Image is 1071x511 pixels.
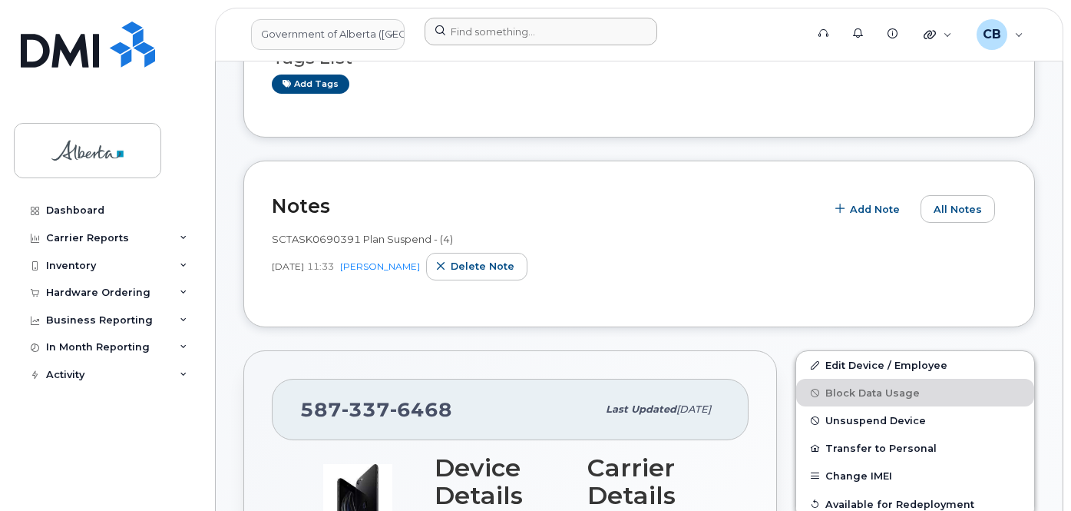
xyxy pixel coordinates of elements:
input: Find something... [425,18,657,45]
button: Delete note [426,253,527,280]
span: SCTASK0690391 Plan Suspend - (4) [272,233,453,245]
a: Add tags [272,75,349,94]
span: All Notes [934,202,982,217]
span: [DATE] [272,260,304,273]
span: Unsuspend Device [825,415,926,426]
button: Transfer to Personal [796,434,1034,462]
h3: Tags List [272,48,1007,68]
span: Available for Redeployment [825,498,974,509]
span: 6468 [390,398,452,421]
button: Unsuspend Device [796,406,1034,434]
button: Add Note [825,195,913,223]
div: Carmen Borgess [966,19,1034,50]
h3: Device Details [435,454,569,509]
h3: Carrier Details [587,454,722,509]
span: 337 [342,398,390,421]
button: Change IMEI [796,462,1034,489]
a: [PERSON_NAME] [340,260,420,272]
span: Last updated [606,403,676,415]
a: Edit Device / Employee [796,351,1034,379]
span: 11:33 [307,260,334,273]
a: Government of Alberta (GOA) [251,19,405,50]
span: Delete note [451,259,514,274]
h2: Notes [272,194,818,217]
span: CB [983,25,1001,44]
button: Block Data Usage [796,379,1034,406]
span: 587 [300,398,452,421]
span: [DATE] [676,403,711,415]
button: All Notes [921,195,995,223]
div: Quicklinks [913,19,963,50]
span: Add Note [850,202,900,217]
